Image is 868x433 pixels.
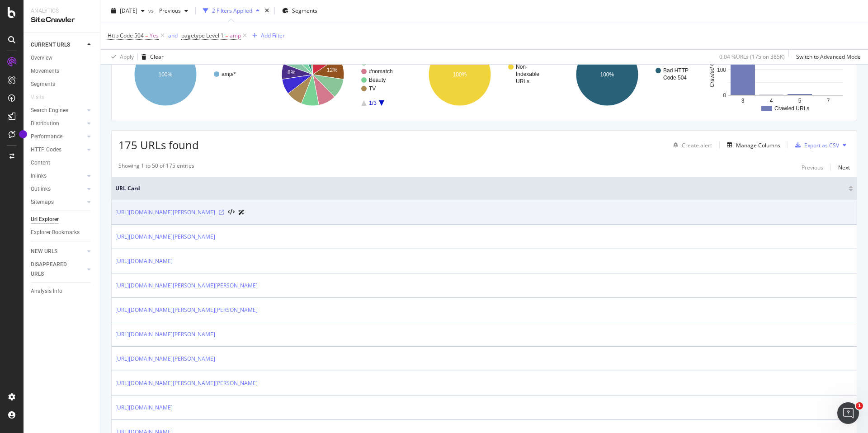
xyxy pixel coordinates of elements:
div: Showing 1 to 50 of 175 entries [118,162,194,173]
text: 100% [453,71,467,78]
a: Segments [31,80,94,89]
div: NEW URLS [31,247,57,256]
div: Url Explorer [31,215,59,224]
span: URL Card [115,184,846,193]
a: [URL][DOMAIN_NAME][PERSON_NAME][PERSON_NAME] [115,281,258,290]
div: 2 Filters Applied [212,7,252,14]
span: vs [148,7,156,14]
span: 1 [856,402,863,409]
div: Sitemaps [31,198,54,207]
span: 2025 Sep. 14th [120,7,137,14]
text: 100 [717,67,726,73]
text: 4 [770,98,773,104]
span: = [225,32,228,39]
text: Crawled URLs [774,105,809,112]
div: Previous [802,164,823,171]
a: Visits [31,93,53,102]
a: Url Explorer [31,215,94,224]
div: Search Engines [31,106,68,115]
svg: A chart. [707,35,850,114]
div: times [263,6,271,15]
button: View HTML Source [228,209,235,216]
div: HTTP Codes [31,145,61,155]
a: Analysis Info [31,287,94,296]
a: Search Engines [31,106,85,115]
span: pagetype Level 1 [181,32,224,39]
a: CURRENT URLS [31,40,85,50]
span: Previous [156,7,181,14]
div: Movements [31,66,59,76]
a: Movements [31,66,94,76]
div: Explorer Bookmarks [31,228,80,237]
div: Inlinks [31,171,47,181]
a: NEW URLS [31,247,85,256]
button: Export as CSV [792,138,839,152]
button: Manage Columns [723,140,780,151]
svg: A chart. [413,35,556,114]
a: [URL][DOMAIN_NAME] [115,257,173,266]
a: Outlinks [31,184,85,194]
a: Inlinks [31,171,85,181]
text: amp/* [222,71,236,77]
text: Celebrities [369,60,395,66]
svg: A chart. [266,35,409,114]
div: Create alert [682,141,712,149]
div: 0.04 % URLs ( 175 on 385K ) [719,53,785,61]
span: Http Code 504 [108,32,144,39]
svg: A chart. [118,35,261,114]
text: 8% [288,69,296,75]
button: Previous [156,4,192,18]
a: [URL][DOMAIN_NAME][PERSON_NAME] [115,232,215,241]
text: Indexable [516,71,539,77]
button: [DATE] [108,4,148,18]
text: 12% [326,67,337,73]
text: 1/3 [369,100,377,106]
div: Performance [31,132,62,141]
a: [URL][DOMAIN_NAME][PERSON_NAME][PERSON_NAME] [115,379,258,388]
div: CURRENT URLS [31,40,70,50]
button: Apply [108,50,134,64]
div: Distribution [31,119,59,128]
a: Distribution [31,119,85,128]
div: Tooltip anchor [19,130,27,138]
button: Clear [138,50,164,64]
button: Next [838,162,850,173]
text: Non- [516,64,528,70]
div: Add Filter [261,32,285,39]
a: Explorer Bookmarks [31,228,94,237]
button: Create alert [670,138,712,152]
span: Yes [150,29,159,42]
a: Visit Online Page [219,210,224,215]
text: Bad HTTP [663,67,689,74]
a: Sitemaps [31,198,85,207]
a: [URL][DOMAIN_NAME][PERSON_NAME] [115,330,215,339]
div: SiteCrawler [31,15,93,25]
a: [URL][DOMAIN_NAME][PERSON_NAME] [115,354,215,363]
text: 3 [741,98,745,104]
text: Beauty [369,77,386,83]
div: and [168,32,178,39]
iframe: Intercom live chat [837,402,859,424]
div: Next [838,164,850,171]
a: DISAPPEARED URLS [31,260,85,279]
a: [URL][DOMAIN_NAME][PERSON_NAME][PERSON_NAME] [115,306,258,315]
a: Content [31,158,94,168]
span: Segments [292,7,317,14]
button: Previous [802,162,823,173]
text: 100% [600,71,614,78]
button: Add Filter [249,30,285,41]
div: DISAPPEARED URLS [31,260,76,279]
text: 0 [723,92,726,99]
text: Crawled URLs [709,52,716,87]
text: 5 [798,98,802,104]
a: Performance [31,132,85,141]
div: Export as CSV [804,141,839,149]
div: Segments [31,80,55,89]
div: Outlinks [31,184,51,194]
a: [URL][DOMAIN_NAME] [115,403,173,412]
text: URLs [516,78,529,85]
